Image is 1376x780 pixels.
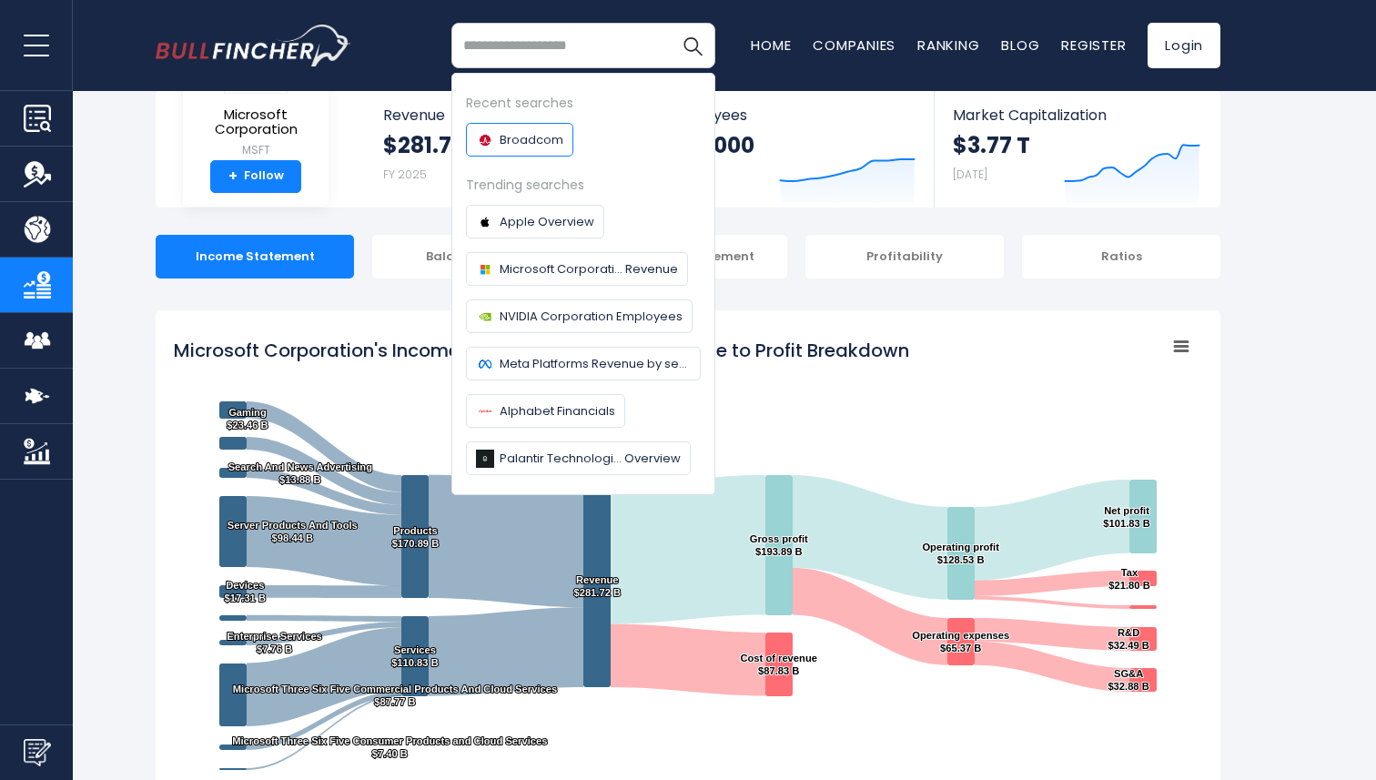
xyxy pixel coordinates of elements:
a: Login [1148,23,1220,68]
text: SG&A $32.88 B [1108,668,1148,692]
strong: $3.77 T [953,131,1030,159]
div: Recent searches [466,93,701,114]
span: Revenue [383,106,632,124]
img: Company logo [476,450,494,468]
text: Microsoft Three Six Five Commercial Products And Cloud Services $87.77 B [233,684,557,707]
img: Broadcom [476,131,494,149]
text: Tax $21.80 B [1108,567,1149,591]
text: Operating profit $128.53 B [922,542,999,565]
text: Server Products And Tools $98.44 B [228,520,358,543]
text: Products $170.89 B [392,525,440,549]
text: Devices $17.31 B [225,580,266,603]
span: Apple Overview [500,212,594,231]
a: Microsoft Corporation MSFT [197,32,315,160]
a: Market Capitalization $3.77 T [DATE] [935,90,1219,208]
a: Blog [1001,35,1039,55]
a: Meta Platforms Revenue by segment [466,347,701,380]
div: Ratios [1022,235,1220,279]
a: Broadcom [466,123,573,157]
text: R&D $32.49 B [1108,627,1148,651]
text: Revenue $281.72 B [573,574,621,598]
text: Services $110.83 B [391,644,439,668]
span: NVIDIA Corporation Employees [500,307,683,326]
span: Employees [668,106,915,124]
span: Palantir Technologi... Overview [500,449,681,468]
small: [DATE] [953,167,987,182]
a: Microsoft Corporati... Revenue [466,252,688,286]
img: Company logo [476,355,494,373]
text: Gross profit $193.89 B [750,533,808,557]
span: Meta Platforms Revenue by segment [500,354,691,373]
small: MSFT [197,142,314,158]
img: Company logo [476,213,494,231]
span: Microsoft Corporation [197,107,314,137]
a: Home [751,35,791,55]
a: Apple Overview [466,205,604,238]
img: Company logo [476,402,494,420]
a: Companies [813,35,895,55]
span: Broadcom [500,130,563,149]
a: Employees 228,000 FY 2025 [650,90,933,208]
div: Income Statement [156,235,354,279]
img: Company logo [476,260,494,279]
strong: $281.72 B [383,131,482,159]
div: Profitability [805,235,1004,279]
div: Balance Sheet [372,235,571,279]
a: +Follow [210,160,301,193]
a: NVIDIA Corporation Employees [466,299,693,333]
a: Register [1061,35,1126,55]
strong: + [228,168,238,185]
span: Alphabet Financials [500,401,615,420]
a: Revenue $281.72 B FY 2025 [365,90,650,208]
text: Cost of revenue $87.83 B [740,653,817,676]
text: Operating expenses $65.37 B [912,630,1009,653]
small: FY 2025 [383,167,427,182]
a: Go to homepage [156,25,351,66]
text: Search And News Advertising $13.88 B [228,461,372,485]
a: Alphabet Financials [466,394,625,428]
img: Company logo [476,308,494,326]
button: Search [670,23,715,68]
img: bullfincher logo [156,25,351,66]
tspan: Microsoft Corporation's Income Statement Analysis: Revenue to Profit Breakdown [174,338,909,363]
text: Enterprise Services $7.76 B [227,631,321,654]
div: Trending searches [466,175,701,196]
span: Market Capitalization [953,106,1200,124]
text: Net profit $101.83 B [1103,505,1150,529]
text: Microsoft Three Six Five Consumer Products and Cloud Services $7.40 B [232,735,547,759]
span: Microsoft Corporati... Revenue [500,259,678,279]
a: Ranking [917,35,979,55]
a: Palantir Technologi... Overview [466,441,691,475]
text: Gaming $23.46 B [227,407,268,431]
